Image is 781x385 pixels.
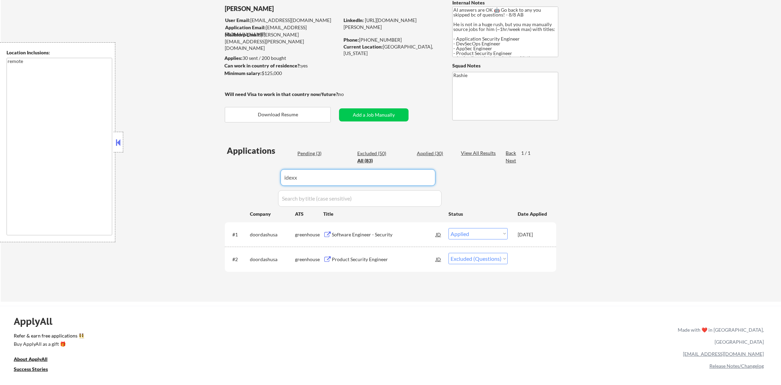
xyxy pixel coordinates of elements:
[250,211,295,217] div: Company
[323,211,442,217] div: Title
[435,228,442,240] div: JD
[297,150,332,157] div: Pending (3)
[225,91,339,97] strong: Will need Visa to work in that country now/future?:
[357,150,392,157] div: Excluded (50)
[344,37,359,43] strong: Phone:
[521,150,537,157] div: 1 / 1
[224,63,301,68] strong: Can work in country of residence?:
[344,17,416,30] a: [URL][DOMAIN_NAME][PERSON_NAME]
[518,231,548,238] div: [DATE]
[278,190,442,207] input: Search by title (case sensitive)
[225,17,250,23] strong: User Email:
[344,17,364,23] strong: LinkedIn:
[506,150,517,157] div: Back
[14,333,534,341] a: Refer & earn free applications 👯‍♀️
[224,55,242,61] strong: Applies:
[225,31,339,52] div: [PERSON_NAME][EMAIL_ADDRESS][PERSON_NAME][DOMAIN_NAME]
[332,256,436,263] div: Product Security Engineer
[225,17,339,24] div: [EMAIL_ADDRESS][DOMAIN_NAME]
[224,62,337,69] div: yes
[461,150,498,157] div: View All Results
[225,107,331,122] button: Download Resume
[232,256,244,263] div: #2
[225,24,266,30] strong: Application Email:
[338,91,358,98] div: no
[344,44,383,50] strong: Current Location:
[417,150,451,157] div: Applied (30)
[675,324,764,348] div: Made with ❤️ in [GEOGRAPHIC_DATA], [GEOGRAPHIC_DATA]
[357,157,392,164] div: All (83)
[14,316,60,327] div: ApplyAll
[344,43,441,57] div: [GEOGRAPHIC_DATA], [US_STATE]
[14,356,48,362] u: About ApplyAll
[7,49,113,56] div: Location Inclusions:
[224,55,339,62] div: 30 sent / 200 bought
[295,256,323,263] div: greenhouse
[225,24,339,38] div: [EMAIL_ADDRESS][DOMAIN_NAME]
[224,70,262,76] strong: Minimum salary:
[225,32,261,38] strong: Mailslurp Email:
[344,36,441,43] div: [PHONE_NUMBER]
[448,207,508,220] div: Status
[14,341,83,349] a: Buy ApplyAll as a gift 🎁
[709,363,764,369] a: Release Notes/Changelog
[224,70,339,77] div: $125,000
[506,157,517,164] div: Next
[435,253,442,265] div: JD
[250,256,295,263] div: doordashusa
[250,231,295,238] div: doordashusa
[232,231,244,238] div: #1
[225,4,366,13] div: [PERSON_NAME]
[683,351,764,357] a: [EMAIL_ADDRESS][DOMAIN_NAME]
[14,366,48,372] u: Success Stories
[295,231,323,238] div: greenhouse
[227,147,295,155] div: Applications
[452,62,558,69] div: Squad Notes
[281,169,435,186] input: Search by company (case sensitive)
[14,342,83,346] div: Buy ApplyAll as a gift 🎁
[14,356,57,364] a: About ApplyAll
[518,211,548,217] div: Date Applied
[14,366,57,374] a: Success Stories
[339,108,409,121] button: Add a Job Manually
[295,211,323,217] div: ATS
[332,231,436,238] div: Software Engineer - Security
